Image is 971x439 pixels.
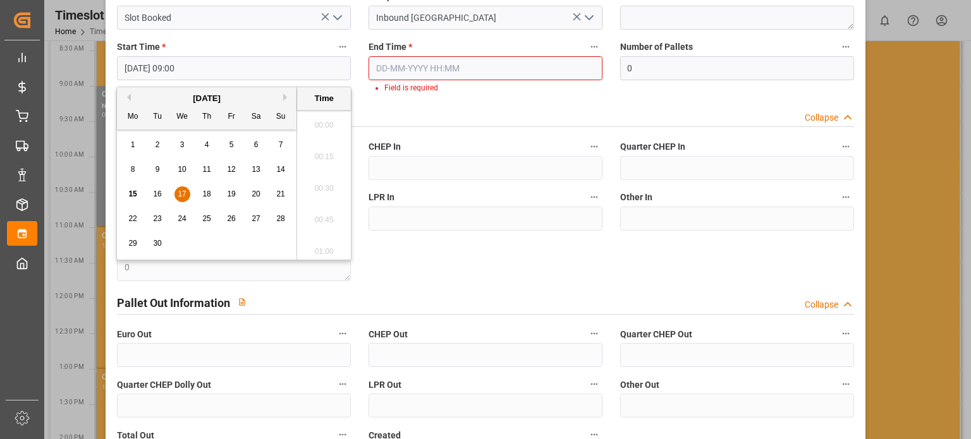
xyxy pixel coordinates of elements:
div: Choose Wednesday, September 3rd, 2025 [174,137,190,153]
span: Euro Out [117,328,152,341]
span: 20 [252,189,260,198]
input: Type to search/select [369,6,602,30]
button: CHEP Out [586,325,602,342]
div: Tu [150,109,166,125]
div: Choose Saturday, September 20th, 2025 [248,186,264,202]
div: Choose Saturday, September 6th, 2025 [248,137,264,153]
span: 2 [156,140,160,149]
button: Number of Pallets [838,39,854,55]
span: Quarter CHEP Dolly Out [117,378,211,392]
div: Choose Tuesday, September 30th, 2025 [150,236,166,251]
div: Choose Wednesday, September 10th, 2025 [174,162,190,177]
span: 21 [276,189,284,198]
span: 6 [254,140,259,149]
div: Choose Sunday, September 14th, 2025 [273,162,289,177]
button: LPR In [586,189,602,205]
div: Collapse [805,298,838,311]
span: CHEP In [369,140,401,153]
div: Choose Monday, September 29th, 2025 [125,236,141,251]
button: LPR Out [586,376,602,392]
div: Choose Sunday, September 21st, 2025 [273,186,289,202]
div: Choose Thursday, September 18th, 2025 [199,186,215,202]
div: Choose Friday, September 19th, 2025 [224,186,240,202]
span: Quarter CHEP In [620,140,685,153]
span: 26 [227,214,235,223]
button: Quarter CHEP Out [838,325,854,342]
span: 27 [252,214,260,223]
span: 7 [279,140,283,149]
div: Choose Thursday, September 11th, 2025 [199,162,215,177]
button: Quarter CHEP Dolly Out [334,376,351,392]
span: 1 [131,140,135,149]
span: 5 [229,140,234,149]
input: DD-MM-YYYY HH:MM [369,56,602,80]
button: Previous Month [123,93,131,101]
div: Choose Saturday, September 27th, 2025 [248,211,264,227]
div: Choose Thursday, September 4th, 2025 [199,137,215,153]
div: Choose Wednesday, September 24th, 2025 [174,211,190,227]
div: Choose Sunday, September 7th, 2025 [273,137,289,153]
div: Choose Thursday, September 25th, 2025 [199,211,215,227]
span: 29 [128,239,137,248]
div: Choose Friday, September 12th, 2025 [224,162,240,177]
div: Choose Monday, September 22nd, 2025 [125,211,141,227]
span: 3 [180,140,185,149]
span: Quarter CHEP Out [620,328,692,341]
button: Euro Out [334,325,351,342]
div: Choose Saturday, September 13th, 2025 [248,162,264,177]
span: 9 [156,165,160,174]
span: 18 [202,189,211,198]
span: 24 [178,214,186,223]
div: Choose Tuesday, September 23rd, 2025 [150,211,166,227]
span: Other In [620,191,652,204]
div: Choose Tuesday, September 2nd, 2025 [150,137,166,153]
span: LPR Out [369,378,401,392]
button: View description [230,290,254,314]
div: Choose Monday, September 15th, 2025 [125,186,141,202]
span: Other Out [620,378,659,392]
div: Su [273,109,289,125]
span: 16 [153,189,161,198]
span: End Time [369,40,412,54]
div: Time [300,92,348,105]
span: 15 [128,189,137,198]
span: 10 [178,165,186,174]
div: Choose Tuesday, September 16th, 2025 [150,186,166,202]
span: CHEP Out [369,328,408,341]
button: open menu [327,8,346,28]
span: 30 [153,239,161,248]
span: Start Time [117,40,166,54]
button: Quarter CHEP In [838,138,854,155]
button: End Time * [586,39,602,55]
span: 8 [131,165,135,174]
div: month 2025-09 [121,133,293,256]
h2: Pallet Out Information [117,294,230,311]
span: 25 [202,214,211,223]
span: 11 [202,165,211,174]
span: LPR In [369,191,394,204]
span: 4 [205,140,209,149]
div: Choose Sunday, September 28th, 2025 [273,211,289,227]
button: Next Month [283,93,291,101]
span: 12 [227,165,235,174]
span: 17 [178,189,186,198]
div: Choose Friday, September 5th, 2025 [224,137,240,153]
div: [DATE] [117,92,296,105]
div: Choose Monday, September 1st, 2025 [125,137,141,153]
div: Fr [224,109,240,125]
div: Sa [248,109,264,125]
div: Mo [125,109,141,125]
div: Choose Friday, September 26th, 2025 [224,211,240,227]
button: Other In [838,189,854,205]
div: Th [199,109,215,125]
input: DD-MM-YYYY HH:MM [117,56,351,80]
button: Other Out [838,376,854,392]
button: open menu [578,8,597,28]
span: 14 [276,165,284,174]
span: 19 [227,189,235,198]
button: Start Time * [334,39,351,55]
input: Type to search/select [117,6,351,30]
textarea: 0 [117,257,351,281]
div: Choose Tuesday, September 9th, 2025 [150,162,166,177]
span: 23 [153,214,161,223]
